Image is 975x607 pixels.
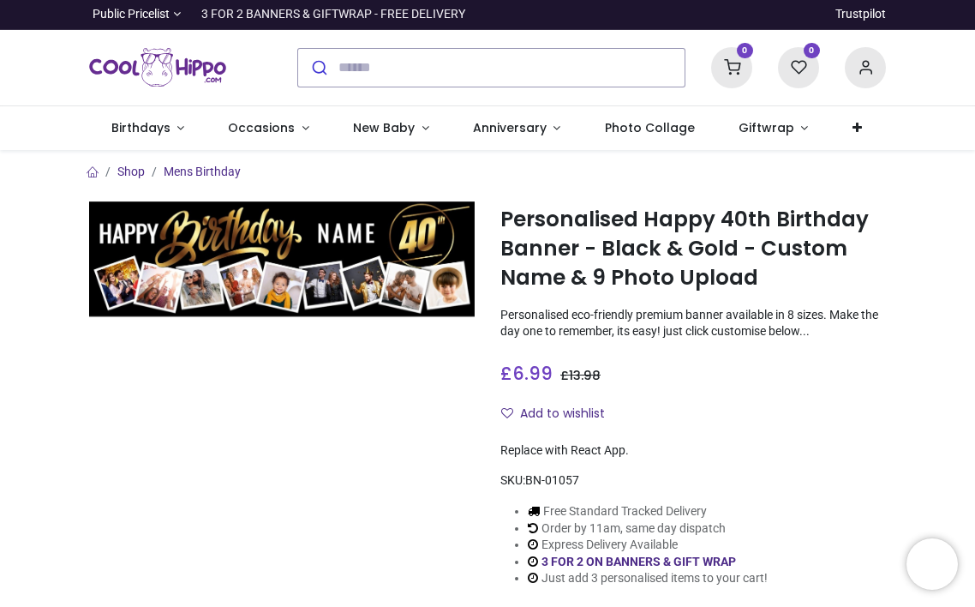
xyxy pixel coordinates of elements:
a: 3 FOR 2 ON BANNERS & GIFT WRAP [541,555,736,568]
li: Just add 3 personalised items to your cart! [528,570,768,587]
span: Occasions [228,119,295,136]
a: Shop [117,165,145,178]
span: BN-01057 [525,473,579,487]
a: Mens Birthday [164,165,241,178]
h1: Personalised Happy 40th Birthday Banner - Black & Gold - Custom Name & 9 Photo Upload [500,205,886,293]
a: Occasions [206,106,332,151]
a: Birthdays [89,106,206,151]
span: Anniversary [473,119,547,136]
img: Cool Hippo [89,44,226,92]
li: Order by 11am, same day dispatch [528,520,768,538]
div: 3 FOR 2 BANNERS & GIFTWRAP - FREE DELIVERY [201,6,465,23]
li: Express Delivery Available [528,537,768,554]
a: Giftwrap [716,106,830,151]
sup: 0 [804,43,820,59]
div: Replace with React App. [500,442,886,460]
span: 6.99 [512,361,553,386]
a: Public Pricelist [89,6,181,23]
button: Submit [298,49,338,87]
div: SKU: [500,472,886,490]
a: 0 [778,59,819,73]
sup: 0 [737,43,753,59]
span: £ [500,361,553,386]
img: Personalised Happy 40th Birthday Banner - Black & Gold - Custom Name & 9 Photo Upload [89,201,475,317]
span: New Baby [353,119,415,136]
li: Free Standard Tracked Delivery [528,503,768,520]
a: Anniversary [451,106,583,151]
a: New Baby [332,106,452,151]
span: £ [560,367,601,384]
iframe: Brevo live chat [906,538,958,590]
a: Logo of Cool Hippo [89,44,226,92]
a: Trustpilot [835,6,886,23]
p: Personalised eco-friendly premium banner available in 8 sizes. Make the day one to remember, its ... [500,307,886,340]
span: 13.98 [569,367,601,384]
span: Giftwrap [739,119,794,136]
button: Add to wishlistAdd to wishlist [500,400,619,429]
a: 0 [711,59,752,73]
i: Add to wishlist [501,407,513,419]
span: Photo Collage [605,119,695,136]
span: Birthdays [111,119,170,136]
span: Public Pricelist [93,6,170,23]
